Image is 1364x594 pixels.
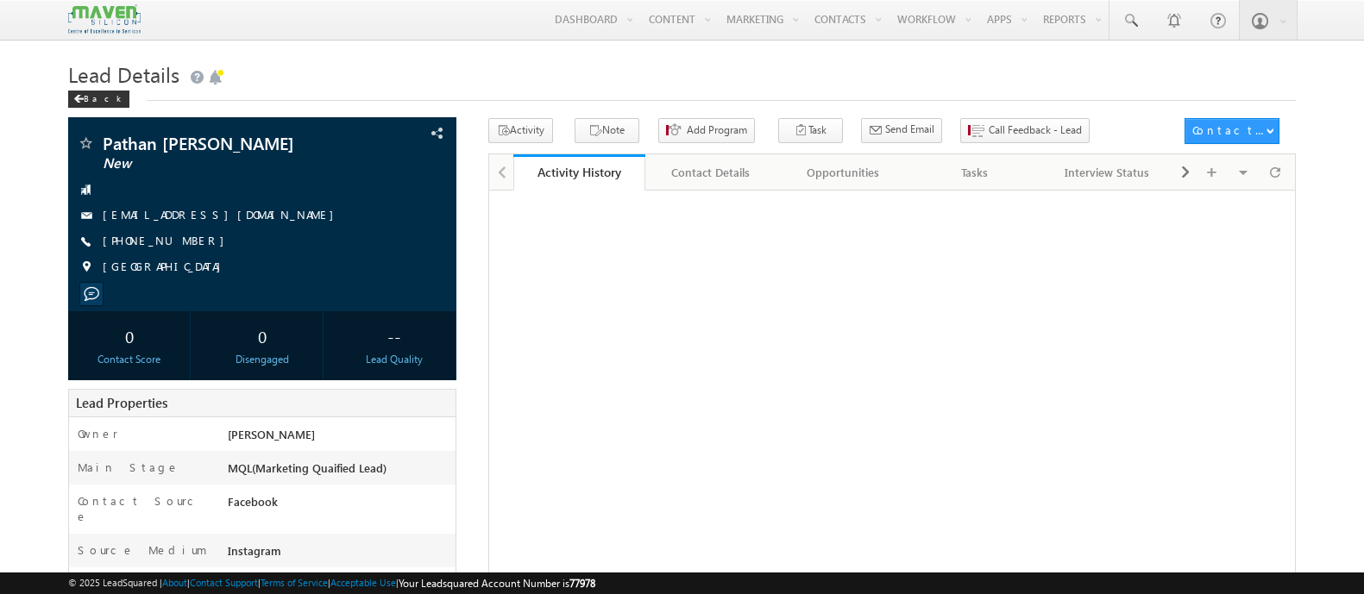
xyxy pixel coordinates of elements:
button: Add Program [658,118,755,143]
span: New [103,155,343,172]
a: Terms of Service [261,577,328,588]
button: Contact Actions [1185,118,1279,144]
div: Contact Score [72,352,185,367]
a: Opportunities [777,154,909,191]
span: [PHONE_NUMBER] [103,233,233,250]
span: 77978 [569,577,595,590]
a: Acceptable Use [330,577,396,588]
span: Lead Properties [76,394,167,411]
button: Call Feedback - Lead [960,118,1090,143]
img: Custom Logo [68,4,141,34]
button: Task [778,118,843,143]
div: Disengaged [205,352,318,367]
div: 0 [72,320,185,352]
a: Contact Details [645,154,777,191]
a: Activity History [513,154,645,191]
div: MQL(Marketing Quaified Lead) [223,460,456,484]
div: Interview Status [1055,162,1158,183]
div: Instagram [223,542,456,566]
label: Source Medium [78,542,207,558]
div: Contact Actions [1192,122,1266,138]
span: Pathan [PERSON_NAME] [103,134,343,152]
a: [EMAIL_ADDRESS][DOMAIN_NAME] [103,207,343,222]
span: Send Email [885,122,934,137]
button: Note [575,118,639,143]
a: Interview Status [1041,154,1173,191]
a: About [162,577,187,588]
span: [GEOGRAPHIC_DATA] [103,259,229,276]
a: Tasks [909,154,1041,191]
span: Add Program [687,122,747,138]
div: Opportunities [791,162,894,183]
span: Your Leadsquared Account Number is [399,577,595,590]
label: Main Stage [78,460,179,475]
div: Tasks [923,162,1026,183]
a: Back [68,90,138,104]
span: Call Feedback - Lead [989,122,1082,138]
span: Lead Details [68,60,179,88]
label: Owner [78,426,118,441]
div: -- [338,320,451,352]
button: Activity [488,118,553,143]
div: Lead Quality [338,352,451,367]
label: Contact Source [78,493,209,524]
button: Send Email [861,118,942,143]
div: 0 [205,320,318,352]
div: Facebook [223,493,456,517]
span: [PERSON_NAME] [228,427,315,441]
a: Contact Support [190,577,258,588]
div: Activity History [526,164,632,180]
span: © 2025 LeadSquared | | | | | [68,575,595,591]
div: Contact Details [659,162,762,183]
div: Back [68,91,129,108]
